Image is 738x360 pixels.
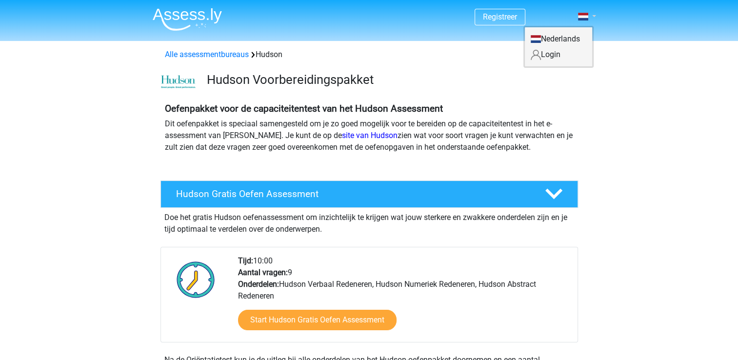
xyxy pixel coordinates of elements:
[207,72,570,87] h3: Hudson Voorbereidingspakket
[342,131,398,140] a: site van Hudson
[176,188,529,200] h4: Hudson Gratis Oefen Assessment
[525,47,592,62] a: Login
[171,255,220,304] img: Klok
[238,310,397,330] a: Start Hudson Gratis Oefen Assessment
[165,50,249,59] a: Alle assessmentbureaus
[161,49,578,60] div: Hudson
[483,12,517,21] a: Registreer
[165,103,443,114] b: Oefenpakket voor de capaciteitentest van het Hudson Assessment
[238,280,279,289] b: Onderdelen:
[161,75,196,89] img: cefd0e47479f4eb8e8c001c0d358d5812e054fa8.png
[238,268,288,277] b: Aantal vragen:
[157,180,582,208] a: Hudson Gratis Oefen Assessment
[153,8,222,31] img: Assessly
[160,208,578,235] div: Doe het gratis Hudson oefenassessment om inzichtelijk te krijgen wat jouw sterkere en zwakkere on...
[525,31,592,47] a: Nederlands
[231,255,577,342] div: 10:00 9 Hudson Verbaal Redeneren, Hudson Numeriek Redeneren, Hudson Abstract Redeneren
[165,118,574,153] p: Dit oefenpakket is speciaal samengesteld om je zo goed mogelijk voor te bereiden op de capaciteit...
[238,256,253,265] b: Tijd:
